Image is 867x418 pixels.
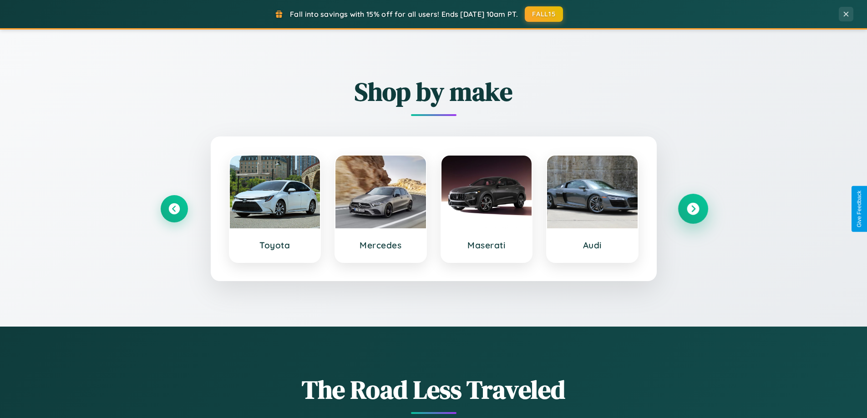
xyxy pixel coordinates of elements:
[239,240,311,251] h3: Toyota
[451,240,523,251] h3: Maserati
[290,10,518,19] span: Fall into savings with 15% off for all users! Ends [DATE] 10am PT.
[345,240,417,251] h3: Mercedes
[525,6,563,22] button: FALL15
[556,240,629,251] h3: Audi
[856,191,862,227] div: Give Feedback
[161,372,707,407] h1: The Road Less Traveled
[161,74,707,109] h2: Shop by make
